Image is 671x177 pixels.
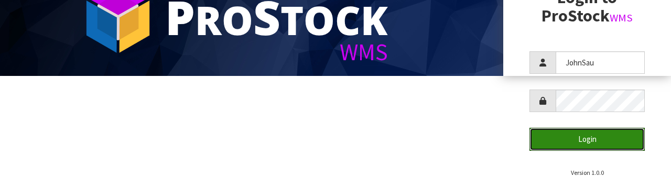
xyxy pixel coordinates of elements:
small: Version 1.0.0 [571,169,604,176]
div: WMS [165,40,388,64]
small: WMS [610,11,633,25]
button: Login [529,128,645,150]
input: Username [556,51,645,74]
